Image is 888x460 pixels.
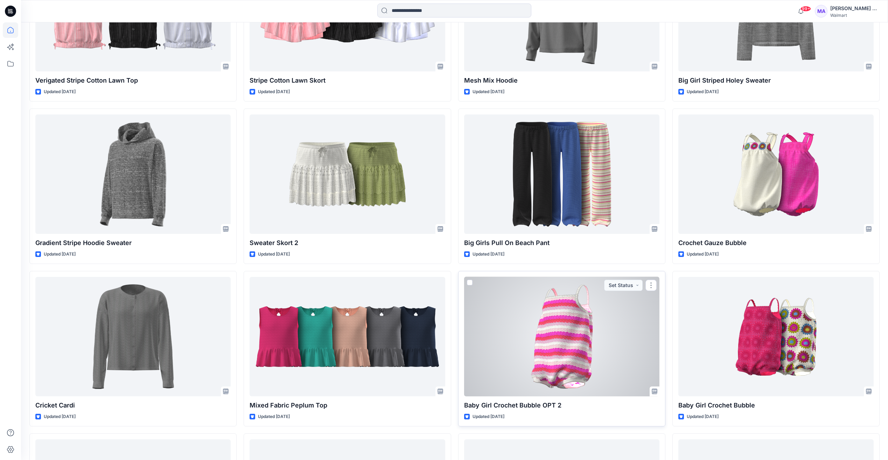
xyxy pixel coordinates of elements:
div: MA [815,5,827,18]
p: Baby Girl Crochet Bubble [678,400,874,410]
div: [PERSON_NAME] Au-[PERSON_NAME] [830,4,879,13]
p: Updated [DATE] [473,251,504,258]
p: Mesh Mix Hoodie [464,76,659,85]
p: Updated [DATE] [687,413,719,420]
a: Big Girls Pull On Beach Pant [464,114,659,234]
p: Updated [DATE] [258,413,290,420]
a: Baby Girl Crochet Bubble [678,277,874,396]
p: Updated [DATE] [473,413,504,420]
p: Baby Girl Crochet Bubble OPT 2 [464,400,659,410]
p: Big Girls Pull On Beach Pant [464,238,659,248]
p: Crochet Gauze Bubble [678,238,874,248]
p: Updated [DATE] [687,251,719,258]
div: Walmart [830,13,879,18]
p: Big Girl Striped Holey Sweater [678,76,874,85]
a: Baby Girl Crochet Bubble OPT 2 [464,277,659,396]
p: Cricket Cardi [35,400,231,410]
p: Gradient Stripe Hoodie Sweater [35,238,231,248]
p: Updated [DATE] [44,251,76,258]
p: Verigated Stripe Cotton Lawn Top [35,76,231,85]
p: Stripe Cotton Lawn Skort [250,76,445,85]
a: Sweater Skort 2 [250,114,445,234]
p: Sweater Skort 2 [250,238,445,248]
p: Updated [DATE] [258,88,290,96]
p: Mixed Fabric Peplum Top [250,400,445,410]
p: Updated [DATE] [473,88,504,96]
p: Updated [DATE] [44,88,76,96]
p: Updated [DATE] [687,88,719,96]
p: Updated [DATE] [44,413,76,420]
a: Cricket Cardi [35,277,231,396]
p: Updated [DATE] [258,251,290,258]
a: Crochet Gauze Bubble [678,114,874,234]
span: 99+ [800,6,811,12]
a: Mixed Fabric Peplum Top [250,277,445,396]
a: Gradient Stripe Hoodie Sweater [35,114,231,234]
